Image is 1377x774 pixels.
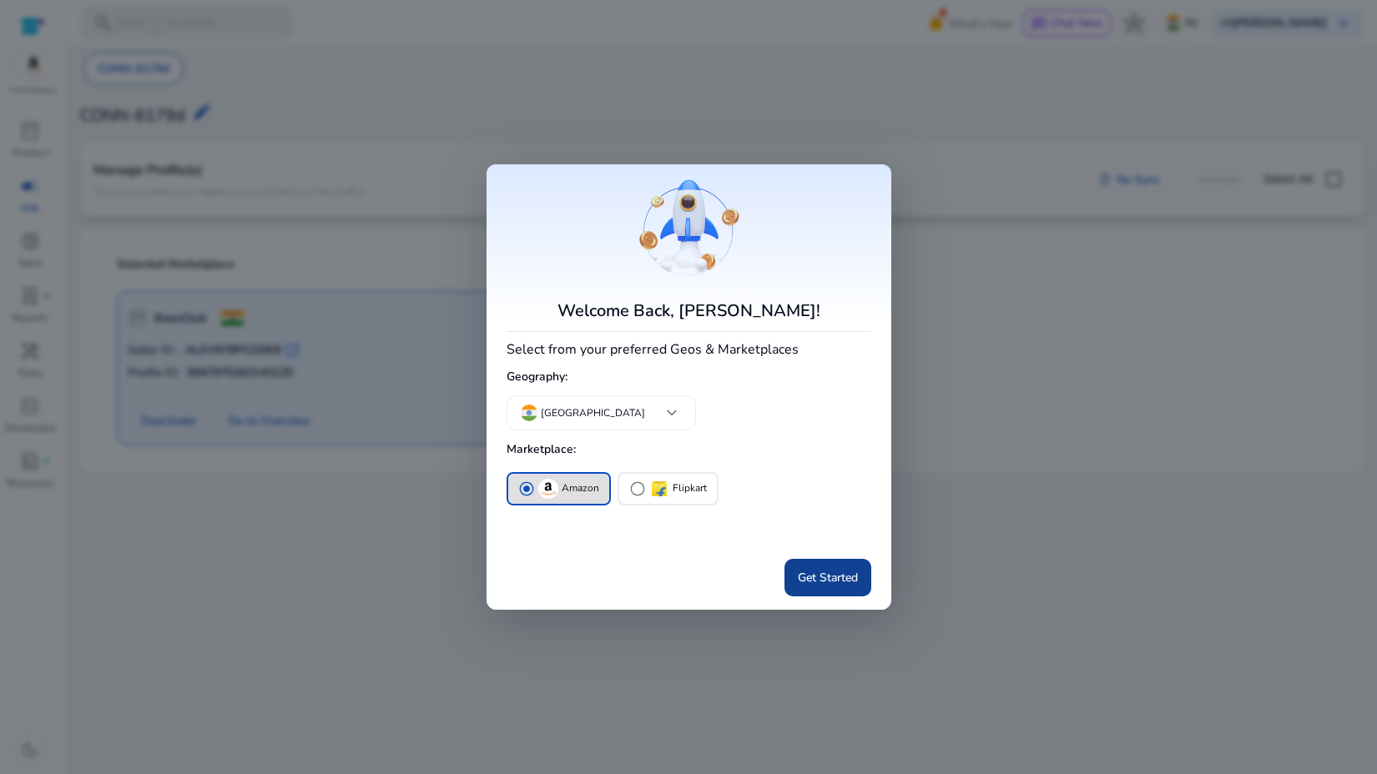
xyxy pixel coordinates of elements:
p: Amazon [562,480,599,497]
span: radio_button_unchecked [629,480,646,497]
img: amazon.svg [538,479,558,499]
img: in.svg [521,405,537,421]
button: Get Started [784,559,871,596]
span: keyboard_arrow_down [662,403,682,423]
h5: Geography: [507,364,871,391]
img: flipkart.svg [649,479,669,499]
span: radio_button_checked [518,480,535,497]
h5: Marketplace: [507,436,871,464]
p: Flipkart [673,480,707,497]
p: [GEOGRAPHIC_DATA] [541,405,645,420]
span: Get Started [798,569,858,586]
